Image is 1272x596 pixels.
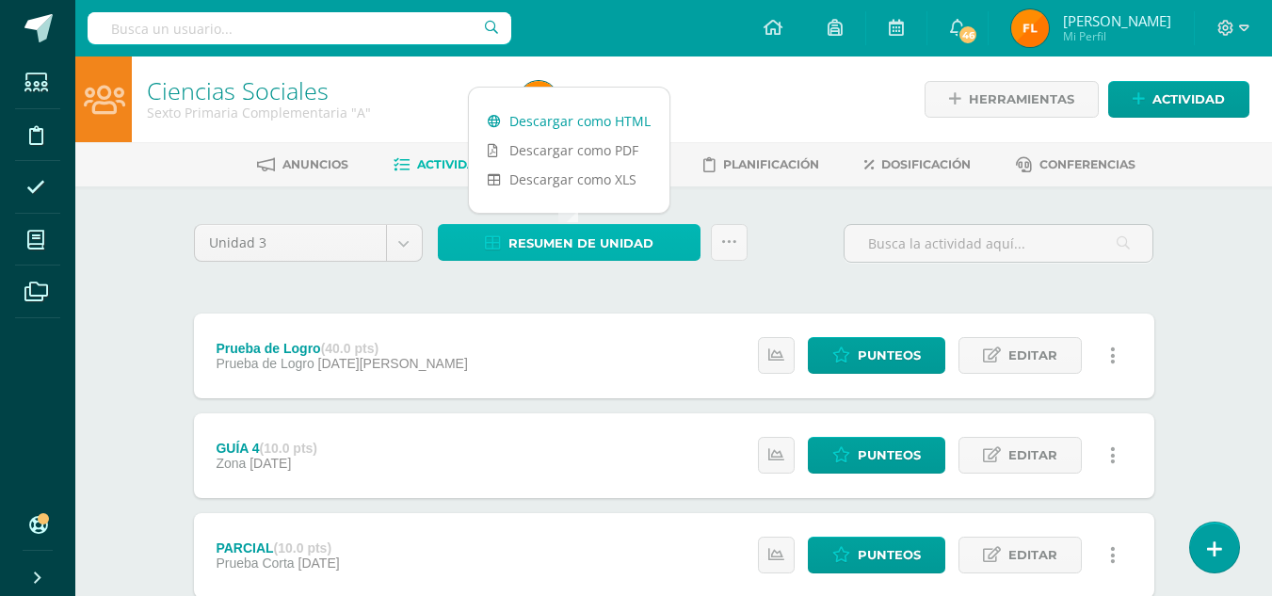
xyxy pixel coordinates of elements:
[1108,81,1249,118] a: Actividad
[250,456,291,471] span: [DATE]
[274,540,331,556] strong: (10.0 pts)
[1016,150,1135,180] a: Conferencias
[925,81,1099,118] a: Herramientas
[147,104,497,121] div: Sexto Primaria Complementaria 'A'
[723,157,819,171] span: Planificación
[969,82,1074,117] span: Herramientas
[216,540,339,556] div: PARCIAL
[260,441,317,456] strong: (10.0 pts)
[1152,82,1225,117] span: Actividad
[958,24,978,45] span: 46
[318,356,468,371] span: [DATE][PERSON_NAME]
[298,556,340,571] span: [DATE]
[216,456,246,471] span: Zona
[417,157,500,171] span: Actividades
[808,337,945,374] a: Punteos
[1008,538,1057,572] span: Editar
[216,556,294,571] span: Prueba Corta
[321,341,378,356] strong: (40.0 pts)
[1008,438,1057,473] span: Editar
[147,74,329,106] a: Ciencias Sociales
[520,81,557,119] img: 25f6e6797fd9adb8834a93e250faf539.png
[858,438,921,473] span: Punteos
[1039,157,1135,171] span: Conferencias
[257,150,348,180] a: Anuncios
[438,224,700,261] a: Resumen de unidad
[195,225,422,261] a: Unidad 3
[508,226,653,261] span: Resumen de unidad
[808,437,945,474] a: Punteos
[1008,338,1057,373] span: Editar
[469,136,669,165] a: Descargar como PDF
[808,537,945,573] a: Punteos
[845,225,1152,262] input: Busca la actividad aquí...
[147,77,497,104] h1: Ciencias Sociales
[1063,28,1171,44] span: Mi Perfil
[1063,11,1171,30] span: [PERSON_NAME]
[864,150,971,180] a: Dosificación
[469,165,669,194] a: Descargar como XLS
[88,12,511,44] input: Busca un usuario...
[1011,9,1049,47] img: 25f6e6797fd9adb8834a93e250faf539.png
[858,338,921,373] span: Punteos
[394,150,500,180] a: Actividades
[209,225,372,261] span: Unidad 3
[881,157,971,171] span: Dosificación
[703,150,819,180] a: Planificación
[216,441,317,456] div: GUÍA 4
[216,341,467,356] div: Prueba de Logro
[858,538,921,572] span: Punteos
[469,106,669,136] a: Descargar como HTML
[282,157,348,171] span: Anuncios
[216,356,314,371] span: Prueba de Logro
